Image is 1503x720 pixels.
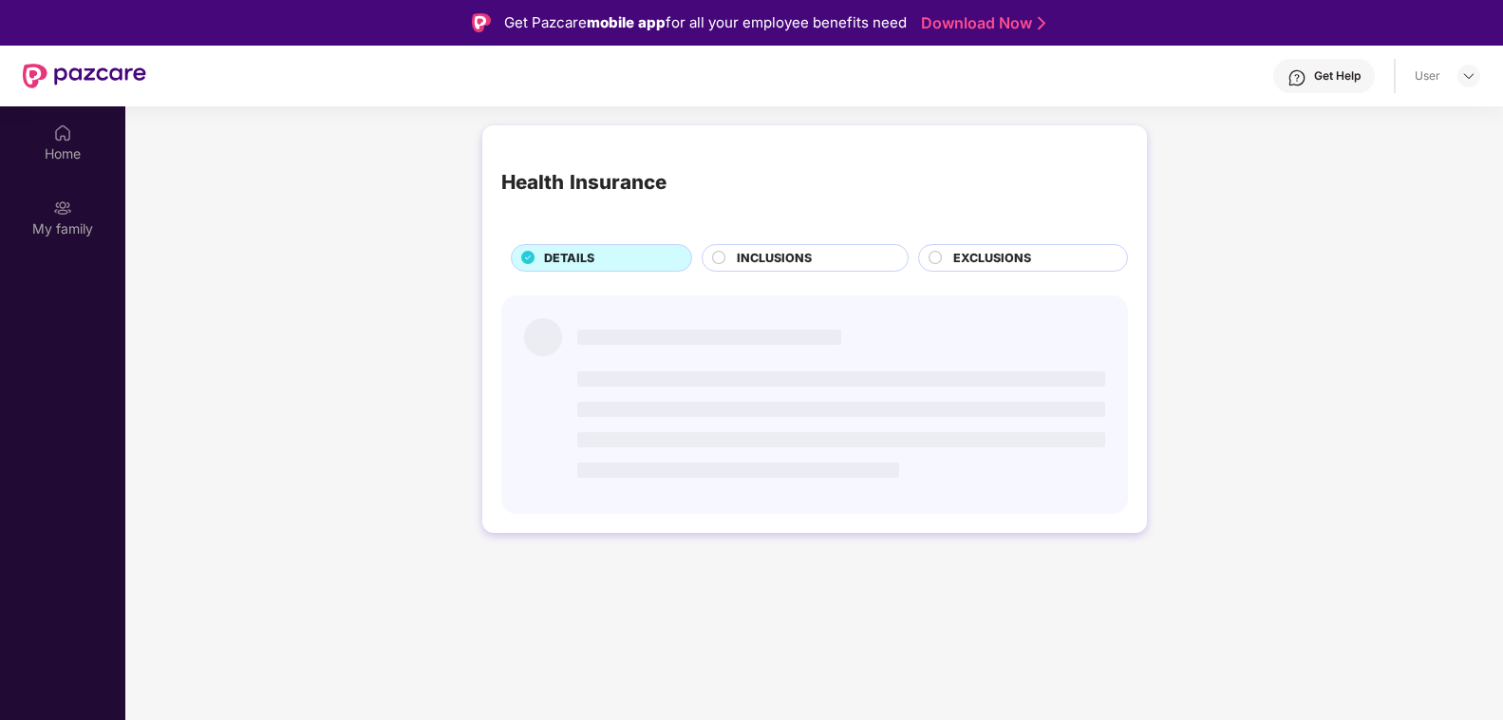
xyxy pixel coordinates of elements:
[1287,68,1306,87] img: svg+xml;base64,PHN2ZyBpZD0iSGVscC0zMngzMiIgeG1sbnM9Imh0dHA6Ly93d3cudzMub3JnLzIwMDAvc3ZnIiB3aWR0aD...
[544,249,594,268] span: DETAILS
[53,199,72,218] img: svg+xml;base64,PHN2ZyB3aWR0aD0iMjAiIGhlaWdodD0iMjAiIHZpZXdCb3g9IjAgMCAyMCAyMCIgZmlsbD0ibm9uZSIgeG...
[1415,68,1440,84] div: User
[921,13,1040,33] a: Download Now
[501,167,667,198] div: Health Insurance
[737,249,812,268] span: INCLUSIONS
[53,123,72,142] img: svg+xml;base64,PHN2ZyBpZD0iSG9tZSIgeG1sbnM9Imh0dHA6Ly93d3cudzMub3JnLzIwMDAvc3ZnIiB3aWR0aD0iMjAiIG...
[504,11,907,34] div: Get Pazcare for all your employee benefits need
[1314,68,1361,84] div: Get Help
[953,249,1031,268] span: EXCLUSIONS
[23,64,146,88] img: New Pazcare Logo
[587,13,666,31] strong: mobile app
[1038,13,1045,33] img: Stroke
[472,13,491,32] img: Logo
[1461,68,1476,84] img: svg+xml;base64,PHN2ZyBpZD0iRHJvcGRvd24tMzJ4MzIiIHhtbG5zPSJodHRwOi8vd3d3LnczLm9yZy8yMDAwL3N2ZyIgd2...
